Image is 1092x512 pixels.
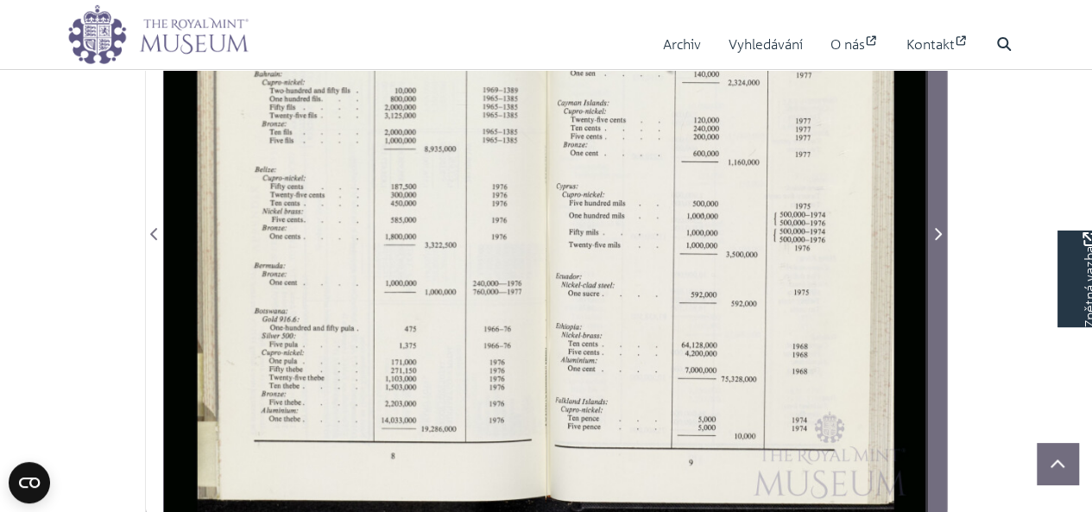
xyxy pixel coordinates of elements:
a: Kontakt [906,20,969,69]
button: Přejít nahoru [1037,443,1078,484]
font: Vyhledávání [729,35,803,53]
font: Kontakt [906,35,955,53]
a: Archiv [663,20,701,69]
img: logo_wide.png [67,4,249,65]
button: Otevřít widget CMP [9,462,50,503]
font: Archiv [663,35,701,53]
font: O nás [830,35,865,53]
a: Vyhledávání [729,20,803,69]
a: O nás [830,20,879,69]
a: Chtěli byste poskytnout zpětnou vazbu? [1057,231,1092,327]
